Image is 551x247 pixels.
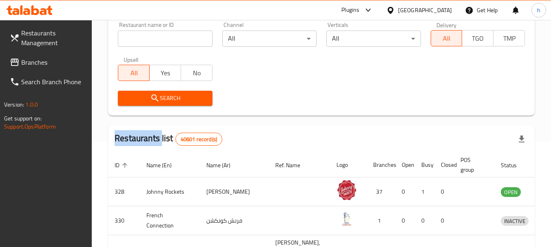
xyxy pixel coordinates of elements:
[501,160,527,170] span: Status
[415,206,434,235] td: 0
[415,177,434,206] td: 1
[367,177,395,206] td: 37
[436,22,457,28] label: Delivery
[537,6,540,15] span: h
[21,77,86,87] span: Search Branch Phone
[118,91,212,106] button: Search
[3,52,92,72] a: Branches
[200,177,269,206] td: [PERSON_NAME]
[3,72,92,92] a: Search Branch Phone
[108,206,140,235] td: 330
[176,136,222,143] span: 40601 record(s)
[434,177,454,206] td: 0
[497,33,522,44] span: TMP
[431,30,462,46] button: All
[512,129,531,149] div: Export file
[434,153,454,177] th: Closed
[153,67,178,79] span: Yes
[326,31,420,47] div: All
[4,121,56,132] a: Support.OpsPlatform
[460,155,485,175] span: POS group
[395,177,415,206] td: 0
[140,177,200,206] td: Johnny Rockets
[501,188,521,197] span: OPEN
[118,65,150,81] button: All
[25,99,38,110] span: 1.0.0
[149,65,181,81] button: Yes
[124,93,206,103] span: Search
[465,33,490,44] span: TGO
[3,23,92,52] a: Restaurants Management
[415,153,434,177] th: Busy
[122,67,146,79] span: All
[181,65,212,81] button: No
[200,206,269,235] td: فرنش كونكشن
[501,216,529,226] div: INACTIVE
[4,99,24,110] span: Version:
[341,5,359,15] div: Plugins
[336,209,357,229] img: French Connection
[330,153,367,177] th: Logo
[367,206,395,235] td: 1
[115,132,222,146] h2: Restaurants list
[184,67,209,79] span: No
[395,206,415,235] td: 0
[501,216,529,226] span: INACTIVE
[21,57,86,67] span: Branches
[115,160,130,170] span: ID
[434,33,459,44] span: All
[222,31,316,47] div: All
[206,160,241,170] span: Name (Ar)
[146,160,182,170] span: Name (En)
[367,153,395,177] th: Branches
[493,30,525,46] button: TMP
[175,133,222,146] div: Total records count
[118,31,212,47] input: Search for restaurant name or ID..
[275,160,311,170] span: Ref. Name
[21,28,86,48] span: Restaurants Management
[124,57,139,62] label: Upsell
[462,30,493,46] button: TGO
[336,180,357,200] img: Johnny Rockets
[398,6,452,15] div: [GEOGRAPHIC_DATA]
[140,206,200,235] td: French Connection
[434,206,454,235] td: 0
[395,153,415,177] th: Open
[108,177,140,206] td: 328
[4,113,42,124] span: Get support on:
